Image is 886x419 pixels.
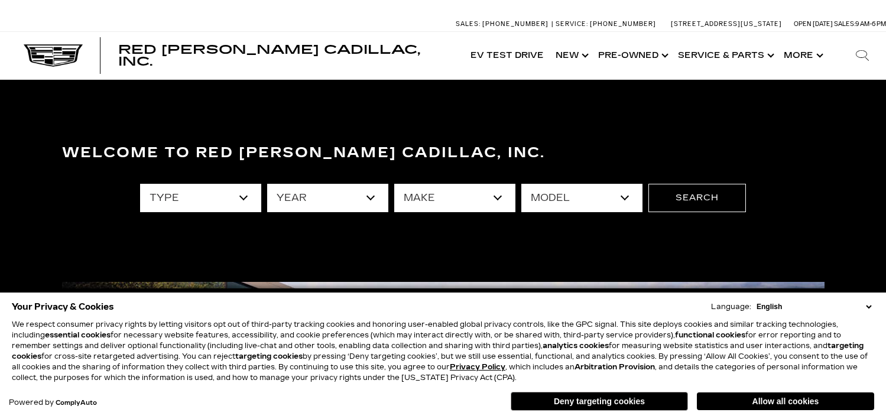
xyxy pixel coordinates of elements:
button: Search [648,184,746,212]
select: Filter by year [267,184,388,212]
span: Sales: [456,20,481,28]
div: Powered by [9,399,97,407]
button: More [778,32,827,79]
button: Allow all cookies [697,392,874,410]
a: [STREET_ADDRESS][US_STATE] [671,20,782,28]
div: Language: [711,303,751,310]
select: Filter by make [394,184,515,212]
select: Filter by type [140,184,261,212]
span: Red [PERSON_NAME] Cadillac, Inc. [118,43,420,69]
a: Privacy Policy [450,363,505,371]
a: EV Test Drive [465,32,550,79]
span: [PHONE_NUMBER] [590,20,656,28]
p: We respect consumer privacy rights by letting visitors opt out of third-party tracking cookies an... [12,319,874,383]
strong: targeting cookies [235,352,303,360]
a: Red [PERSON_NAME] Cadillac, Inc. [118,44,453,67]
span: Your Privacy & Cookies [12,298,114,315]
h3: Welcome to Red [PERSON_NAME] Cadillac, Inc. [62,141,825,165]
select: Language Select [754,301,874,312]
span: Sales: [834,20,855,28]
a: Service & Parts [672,32,778,79]
span: 9 AM-6 PM [855,20,886,28]
a: ComplyAuto [56,399,97,407]
a: Pre-Owned [592,32,672,79]
span: Service: [556,20,588,28]
strong: functional cookies [675,331,745,339]
a: Service: [PHONE_NUMBER] [551,21,659,27]
strong: essential cookies [45,331,111,339]
strong: analytics cookies [543,342,609,350]
span: Open [DATE] [794,20,833,28]
img: Cadillac Dark Logo with Cadillac White Text [24,44,83,67]
button: Deny targeting cookies [511,392,688,411]
span: [PHONE_NUMBER] [482,20,549,28]
select: Filter by model [521,184,642,212]
a: New [550,32,592,79]
a: Sales: [PHONE_NUMBER] [456,21,551,27]
strong: Arbitration Provision [575,363,655,371]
